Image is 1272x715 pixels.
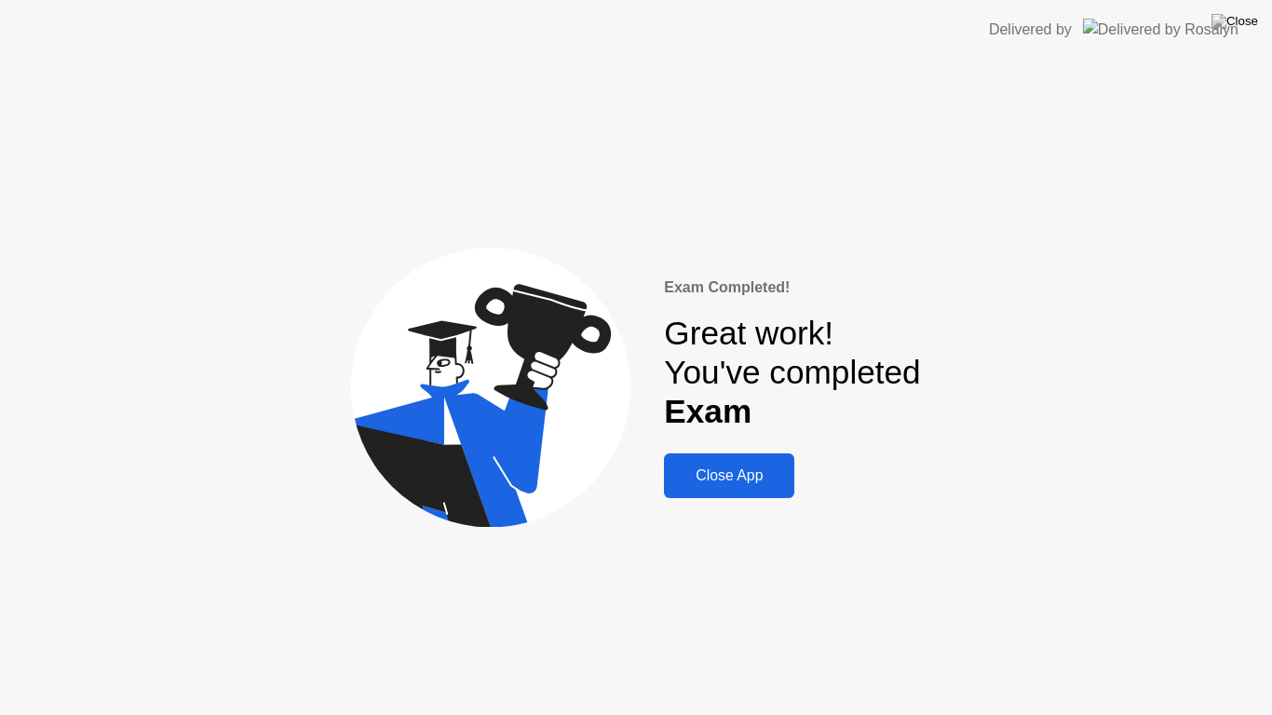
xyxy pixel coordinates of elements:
div: Close App [670,467,789,484]
img: Close [1211,14,1258,29]
div: Great work! You've completed [664,314,920,432]
b: Exam [664,393,751,429]
button: Close App [664,453,794,498]
div: Delivered by [989,19,1072,41]
div: Exam Completed! [664,277,920,299]
img: Delivered by Rosalyn [1083,19,1238,40]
